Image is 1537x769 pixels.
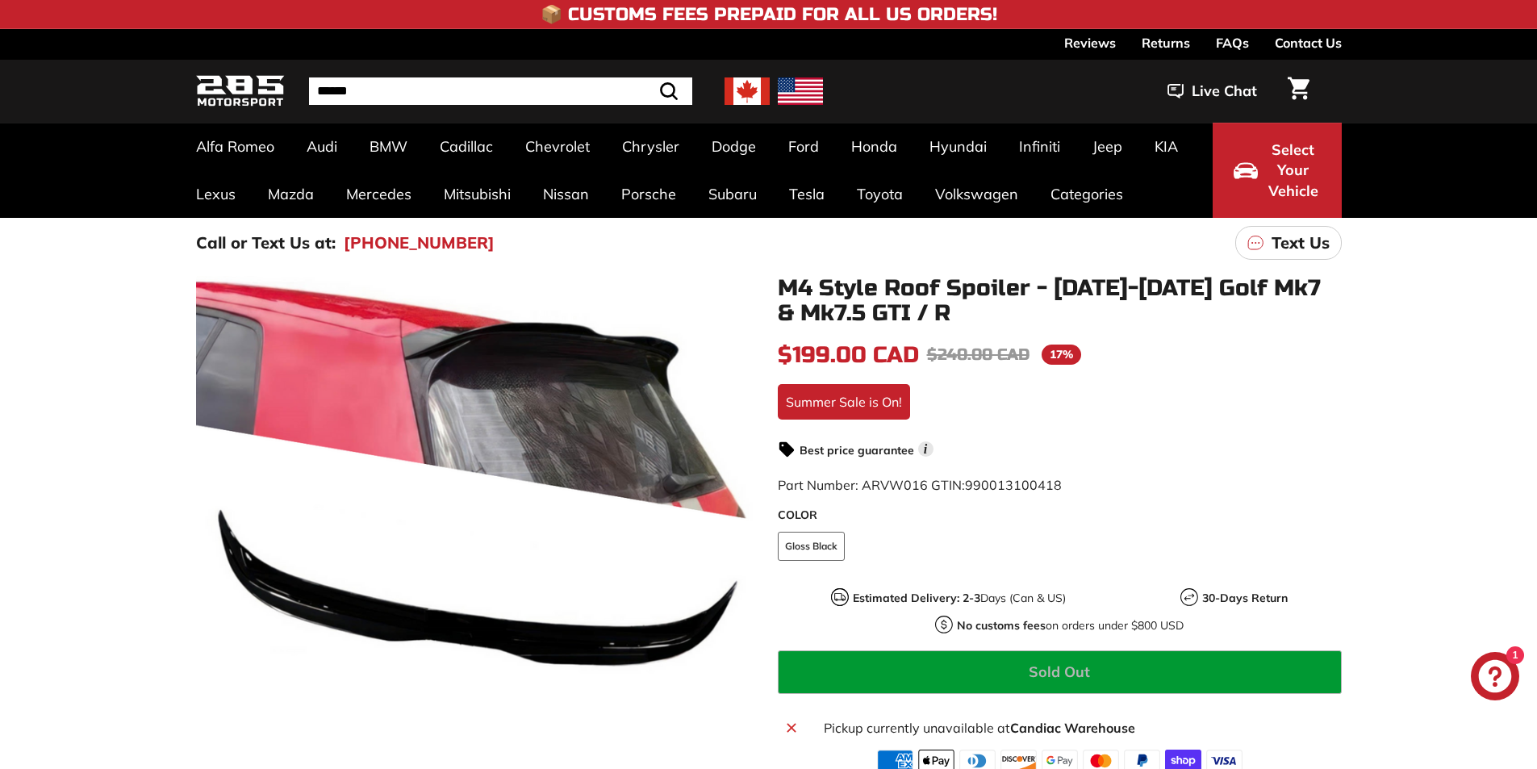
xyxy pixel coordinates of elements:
img: Logo_285_Motorsport_areodynamics_components [196,73,285,111]
a: Text Us [1235,226,1342,260]
a: Mazda [252,170,330,218]
a: Ford [772,123,835,170]
button: Select Your Vehicle [1213,123,1342,218]
span: 990013100418 [965,477,1062,493]
span: 17% [1042,345,1081,365]
a: Toyota [841,170,919,218]
h1: M4 Style Roof Spoiler - [DATE]-[DATE] Golf Mk7 & Mk7.5 GTI / R [778,276,1342,326]
h4: 📦 Customs Fees Prepaid for All US Orders! [541,5,997,24]
a: BMW [353,123,424,170]
p: Pickup currently unavailable at [824,718,1331,738]
label: COLOR [778,507,1342,524]
strong: Candiac Warehouse [1010,720,1135,736]
span: Select Your Vehicle [1266,140,1321,202]
a: Honda [835,123,913,170]
a: Tesla [773,170,841,218]
p: Days (Can & US) [853,590,1066,607]
a: Volkswagen [919,170,1034,218]
a: Porsche [605,170,692,218]
button: Sold Out [778,650,1342,694]
span: Sold Out [1029,662,1090,681]
input: Search [309,77,692,105]
a: Jeep [1076,123,1138,170]
span: Live Chat [1192,81,1257,102]
span: Part Number: ARVW016 GTIN: [778,477,1062,493]
a: Returns [1142,29,1190,56]
a: Alfa Romeo [180,123,290,170]
a: Contact Us [1275,29,1342,56]
strong: 30-Days Return [1202,591,1288,605]
strong: Estimated Delivery: 2-3 [853,591,980,605]
a: Lexus [180,170,252,218]
a: Reviews [1064,29,1116,56]
a: FAQs [1216,29,1249,56]
a: Nissan [527,170,605,218]
span: i [918,441,933,457]
p: on orders under $800 USD [957,617,1184,634]
button: Live Chat [1146,71,1278,111]
div: Summer Sale is On! [778,384,910,420]
p: Text Us [1272,231,1330,255]
a: Subaru [692,170,773,218]
a: Chevrolet [509,123,606,170]
a: Mercedes [330,170,428,218]
strong: No customs fees [957,618,1046,633]
strong: Best price guarantee [800,443,914,458]
a: Cadillac [424,123,509,170]
a: Cart [1278,64,1319,119]
a: Chrysler [606,123,695,170]
a: Dodge [695,123,772,170]
p: Call or Text Us at: [196,231,336,255]
a: Audi [290,123,353,170]
a: Infiniti [1003,123,1076,170]
a: KIA [1138,123,1194,170]
a: Categories [1034,170,1139,218]
a: Mitsubishi [428,170,527,218]
inbox-online-store-chat: Shopify online store chat [1466,652,1524,704]
span: $199.00 CAD [778,341,919,369]
a: [PHONE_NUMBER] [344,231,495,255]
span: $240.00 CAD [927,345,1030,365]
a: Hyundai [913,123,1003,170]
